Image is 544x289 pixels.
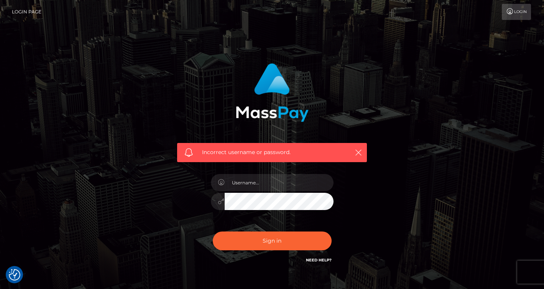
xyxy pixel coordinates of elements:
[306,258,332,263] a: Need Help?
[236,63,309,122] img: MassPay Login
[202,148,342,156] span: Incorrect username or password.
[213,232,332,250] button: Sign in
[225,174,334,191] input: Username...
[502,4,531,20] a: Login
[12,4,41,20] a: Login Page
[9,269,20,281] button: Consent Preferences
[9,269,20,281] img: Revisit consent button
